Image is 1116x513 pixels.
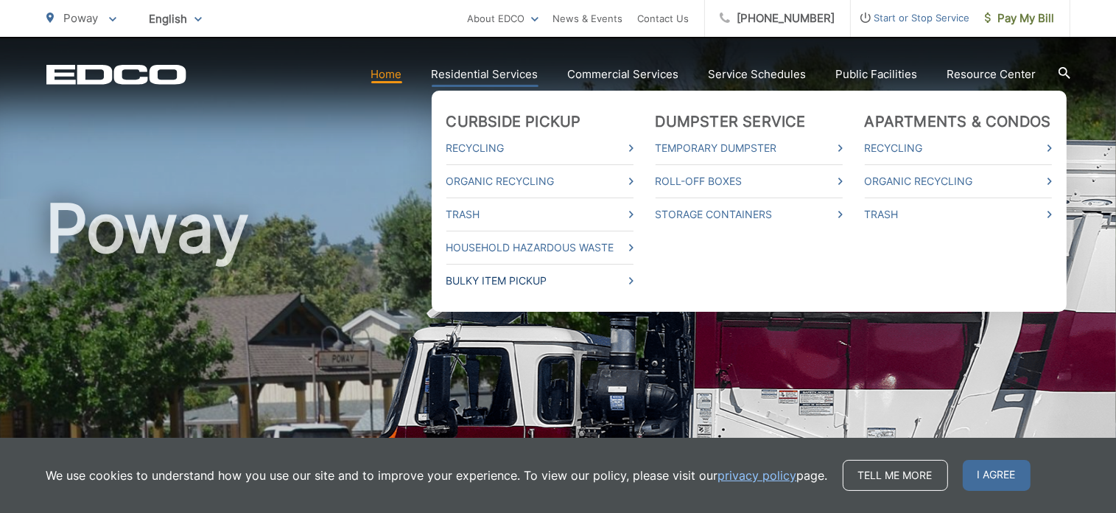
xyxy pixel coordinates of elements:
[638,10,689,27] a: Contact Us
[656,139,843,157] a: Temporary Dumpster
[836,66,918,83] a: Public Facilities
[656,206,843,223] a: Storage Containers
[446,139,634,157] a: Recycling
[718,467,797,484] a: privacy policy
[432,66,538,83] a: Residential Services
[656,113,806,130] a: Dumpster Service
[446,172,634,190] a: Organic Recycling
[446,272,634,290] a: Bulky Item Pickup
[46,64,186,85] a: EDCD logo. Return to the homepage.
[64,11,99,25] span: Poway
[446,206,634,223] a: Trash
[46,467,828,484] p: We use cookies to understand how you use our site and to improve your experience. To view our pol...
[947,66,1036,83] a: Resource Center
[985,10,1055,27] span: Pay My Bill
[371,66,402,83] a: Home
[446,113,581,130] a: Curbside Pickup
[468,10,538,27] a: About EDCO
[553,10,623,27] a: News & Events
[656,172,843,190] a: Roll-Off Boxes
[568,66,679,83] a: Commercial Services
[709,66,807,83] a: Service Schedules
[446,239,634,256] a: Household Hazardous Waste
[138,6,213,32] span: English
